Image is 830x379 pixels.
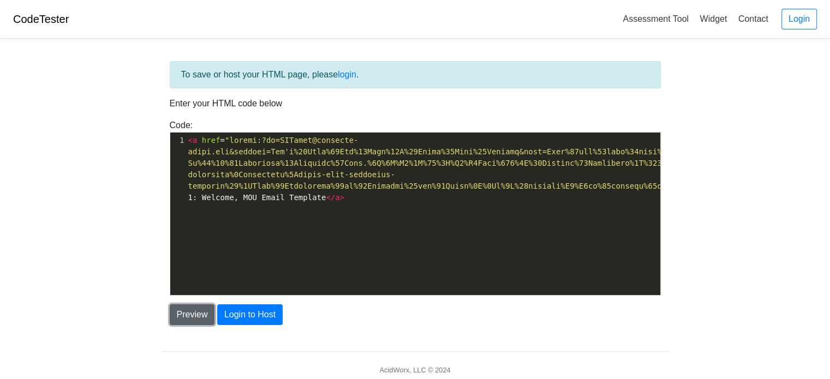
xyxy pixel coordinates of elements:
span: > [340,193,344,202]
span: href [202,136,220,145]
span: a [193,136,197,145]
span: a [335,193,339,202]
div: To save or host your HTML page, please . [170,61,661,88]
a: Login [781,9,817,29]
div: AcidWorx, LLC © 2024 [379,365,450,375]
a: login [338,70,356,79]
div: 1 [170,135,186,146]
button: Preview [170,304,215,325]
span: </ [326,193,335,202]
a: Assessment Tool [618,10,693,28]
a: CodeTester [13,13,69,25]
a: Widget [695,10,731,28]
a: Contact [734,10,773,28]
span: < [188,136,193,145]
button: Login to Host [217,304,283,325]
div: Code: [162,119,669,296]
p: Enter your HTML code below [170,97,661,110]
